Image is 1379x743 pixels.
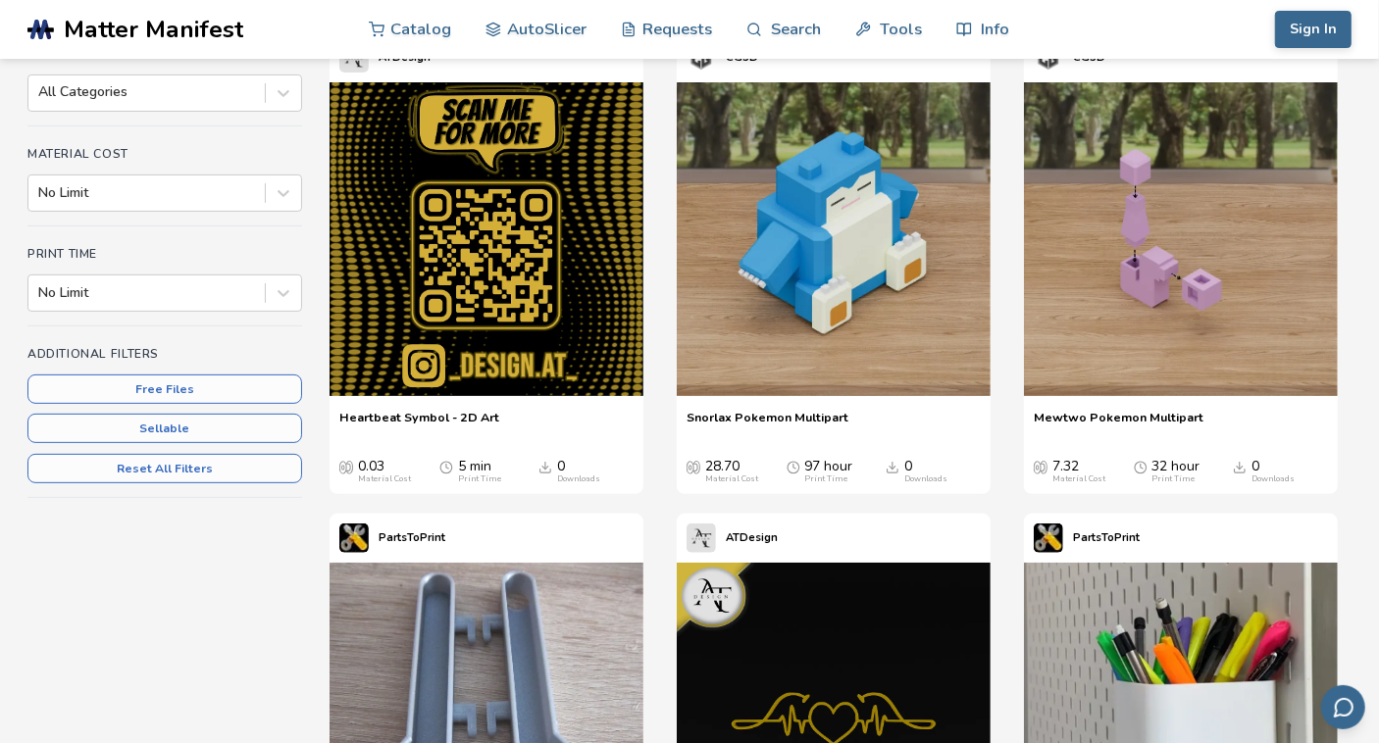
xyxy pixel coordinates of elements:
button: Sellable [27,414,302,443]
div: 0.03 [358,459,411,484]
span: Average Cost [339,459,353,474]
input: No Limit [38,285,42,301]
div: Print Time [1152,474,1196,484]
div: Downloads [557,474,600,484]
a: Mewtwo Pokemon Multipart [1034,410,1203,439]
div: 97 hour [805,459,853,484]
span: Downloads [1233,459,1247,474]
div: Material Cost [1052,474,1105,484]
span: Matter Manifest [64,16,243,43]
div: 32 hour [1152,459,1200,484]
div: Downloads [1251,474,1295,484]
button: Reset All Filters [27,454,302,483]
h4: Material Cost [27,147,302,161]
span: Average Print Time [787,459,800,474]
div: 0 [904,459,947,484]
div: 5 min [458,459,501,484]
button: Free Files [27,374,302,404]
a: Snorlax Pokemon Multipart [687,410,848,439]
div: Print Time [805,474,848,484]
div: Print Time [458,474,501,484]
img: PartsToPrint's profile [1034,523,1063,553]
span: Average Print Time [439,459,453,474]
span: Average Cost [687,459,700,474]
a: ATDesign's profileATDesign [677,514,788,563]
h4: Additional Filters [27,347,302,361]
a: PartsToPrint's profilePartsToPrint [1024,514,1149,563]
p: ATDesign [726,527,778,548]
span: Average Print Time [1134,459,1148,474]
a: PartsToPrint's profilePartsToPrint [330,514,455,563]
h4: Print Time [27,247,302,261]
img: PartsToPrint's profile [339,523,369,553]
div: 28.70 [705,459,758,484]
div: 7.32 [1052,459,1105,484]
p: PartsToPrint [1073,527,1140,548]
input: All Categories [38,84,42,100]
div: 0 [557,459,600,484]
div: Material Cost [705,474,758,484]
button: Send feedback via email [1321,685,1365,729]
span: Average Cost [1034,459,1047,474]
button: Sign In [1275,11,1352,48]
div: Downloads [904,474,947,484]
h4: Categories [27,46,302,60]
div: 0 [1251,459,1295,484]
p: PartsToPrint [379,527,445,548]
input: No Limit [38,185,42,201]
img: ATDesign's profile [687,523,716,553]
span: Downloads [886,459,899,474]
div: Material Cost [358,474,411,484]
span: Downloads [538,459,552,474]
a: Heartbeat Symbol - 2D Art [339,410,499,439]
